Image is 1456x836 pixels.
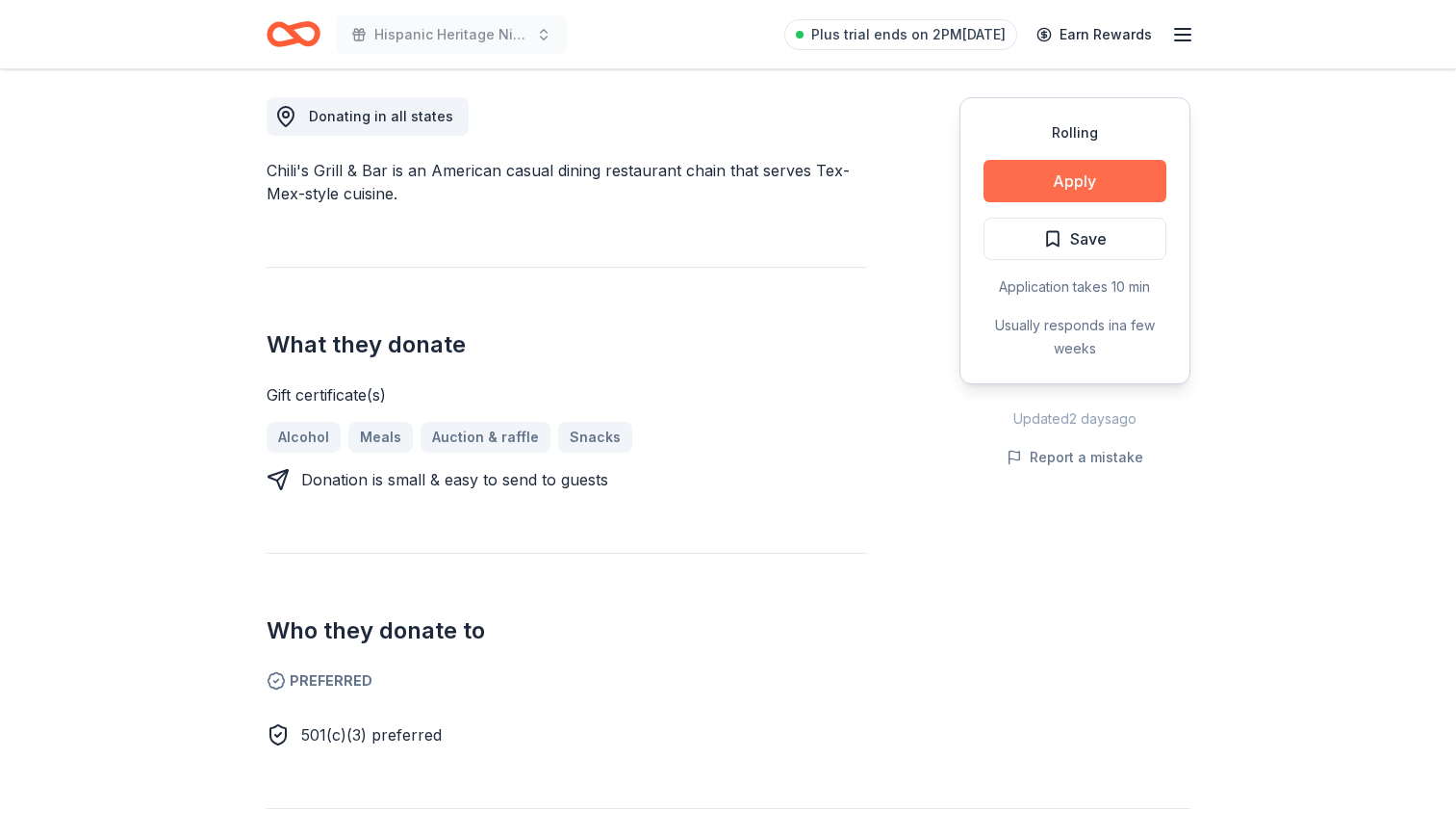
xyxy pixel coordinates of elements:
div: Donation is small & easy to send to guests [301,468,608,491]
button: Hispanic Heritage Night [336,15,567,54]
span: Donating in all states [309,108,453,124]
a: Earn Rewards [1025,17,1163,52]
h2: Who they donate to [267,615,867,646]
div: Updated 2 days ago [959,407,1190,431]
a: Home [267,12,320,57]
a: Alcohol [267,422,341,453]
a: Auction & raffle [421,422,550,453]
span: Save [1070,226,1107,251]
span: Hispanic Heritage Night [374,23,528,46]
a: Plus trial ends on 2PM[DATE] [784,19,1017,50]
button: Save [983,218,1166,260]
div: Usually responds in a few weeks [983,314,1166,360]
div: Chili's Grill & Bar is an American casual dining restaurant chain that serves Tex-Mex-style cuisine. [267,159,867,205]
button: Apply [983,160,1166,202]
button: Report a mistake [1007,446,1143,469]
div: Application takes 10 min [983,275,1166,299]
a: Snacks [558,422,632,453]
a: Meals [348,422,413,453]
div: Gift certificate(s) [267,383,867,406]
span: Preferred [267,669,867,692]
span: Plus trial ends on 2PM[DATE] [811,23,1006,46]
h2: What they donate [267,329,867,360]
span: 501(c)(3) preferred [301,725,442,745]
div: Rolling [983,121,1166,144]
